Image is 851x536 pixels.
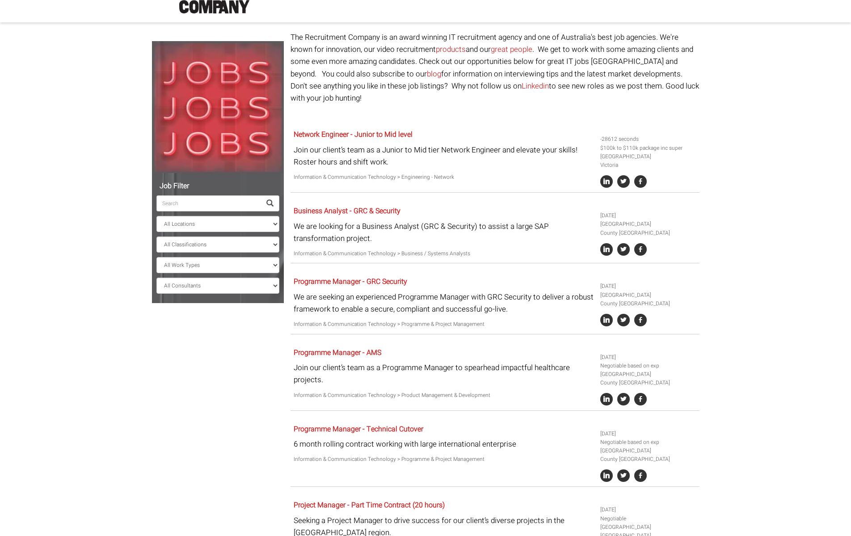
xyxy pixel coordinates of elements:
[600,220,696,237] li: [GEOGRAPHIC_DATA] County [GEOGRAPHIC_DATA]
[600,144,696,152] li: $100k to $110k package inc super
[294,391,594,400] p: Information & Communication Technology > Product Management & Development
[600,438,696,447] li: Negotiable based on exp
[294,424,423,435] a: Programme Manager - Technical Cutover
[294,173,594,181] p: Information & Communication Technology > Engineering - Network
[294,438,594,450] p: 6 month rolling contract working with large international enterprise
[600,430,696,438] li: [DATE]
[600,515,696,523] li: Negotiable
[600,447,696,464] li: [GEOGRAPHIC_DATA] County [GEOGRAPHIC_DATA]
[600,353,696,362] li: [DATE]
[600,282,696,291] li: [DATE]
[600,362,696,370] li: Negotiable based on exp
[600,152,696,169] li: [GEOGRAPHIC_DATA] Victoria
[294,347,381,358] a: Programme Manager - AMS
[294,276,407,287] a: Programme Manager - GRC Security
[294,455,594,464] p: Information & Communication Technology > Programme & Project Management
[156,195,261,211] input: Search
[294,500,445,511] a: Project Manager - Part Time Contract (20 hours)
[491,44,532,55] a: great people
[152,41,284,173] img: Jobs, Jobs, Jobs
[436,44,466,55] a: products
[600,506,696,514] li: [DATE]
[291,31,699,104] p: The Recruitment Company is an award winning IT recruitment agency and one of Australia's best job...
[156,182,279,190] h5: Job Filter
[294,291,594,315] p: We are seeking an experienced Programme Manager with GRC Security to deliver a robust framework t...
[294,129,413,140] a: Network Engineer - Junior to Mid level
[600,291,696,308] li: [GEOGRAPHIC_DATA] County [GEOGRAPHIC_DATA]
[427,68,441,80] a: blog
[294,320,594,329] p: Information & Communication Technology > Programme & Project Management
[600,370,696,387] li: [GEOGRAPHIC_DATA] County [GEOGRAPHIC_DATA]
[294,220,594,245] p: We are looking for a Business Analyst (GRC & Security) to assist a large SAP transformation project.
[600,211,696,220] li: [DATE]
[522,80,549,92] a: Linkedin
[294,206,400,216] a: Business Analyst - GRC & Security
[294,144,594,168] p: Join our client’s team as a Junior to Mid tier Network Engineer and elevate your skills! Roster h...
[294,249,594,258] p: Information & Communication Technology > Business / Systems Analysts
[600,135,696,143] li: -28612 seconds
[294,362,594,386] p: Join our client’s team as a Programme Manager to spearhead impactful healthcare projects.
